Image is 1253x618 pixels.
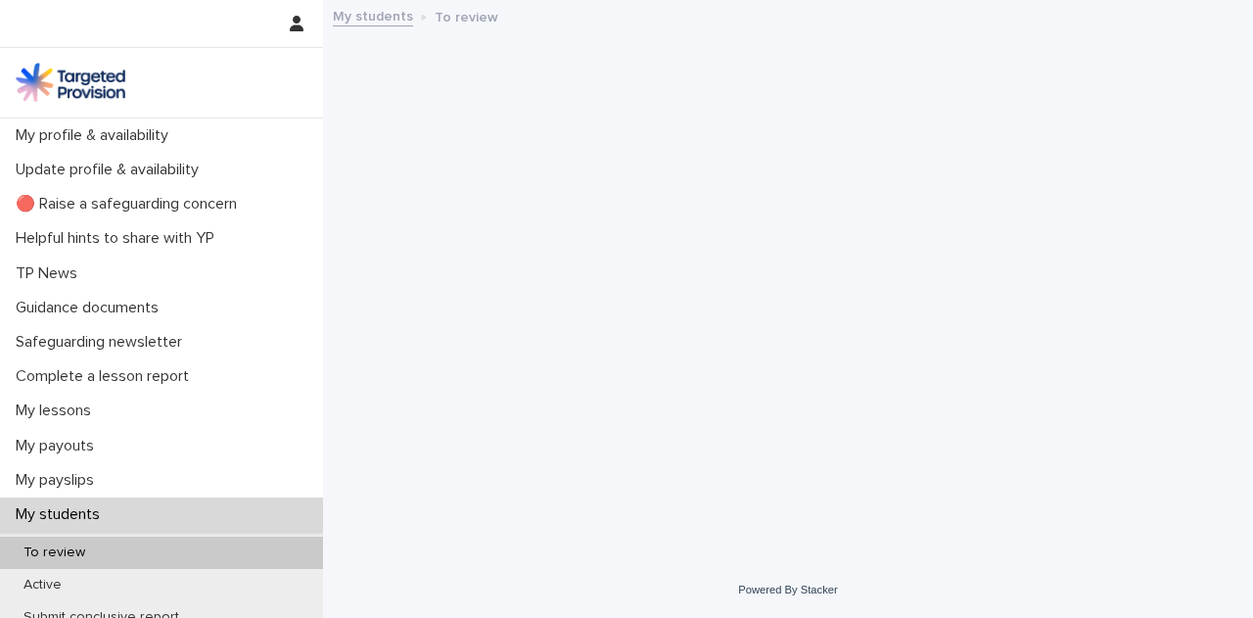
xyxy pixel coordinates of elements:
p: My payouts [8,437,110,455]
p: Active [8,577,77,594]
p: 🔴 Raise a safeguarding concern [8,195,253,214]
p: My payslips [8,471,110,490]
p: Safeguarding newsletter [8,333,198,352]
a: Powered By Stacker [738,584,837,595]
p: TP News [8,264,93,283]
p: Update profile & availability [8,161,214,179]
a: My students [333,4,413,26]
p: Guidance documents [8,299,174,317]
p: My students [8,505,116,524]
p: Complete a lesson report [8,367,205,386]
p: To review [435,5,498,26]
p: My lessons [8,402,107,420]
p: To review [8,545,101,561]
img: M5nRWzHhSzIhMunXDL62 [16,63,125,102]
p: My profile & availability [8,126,184,145]
p: Helpful hints to share with YP [8,229,230,248]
